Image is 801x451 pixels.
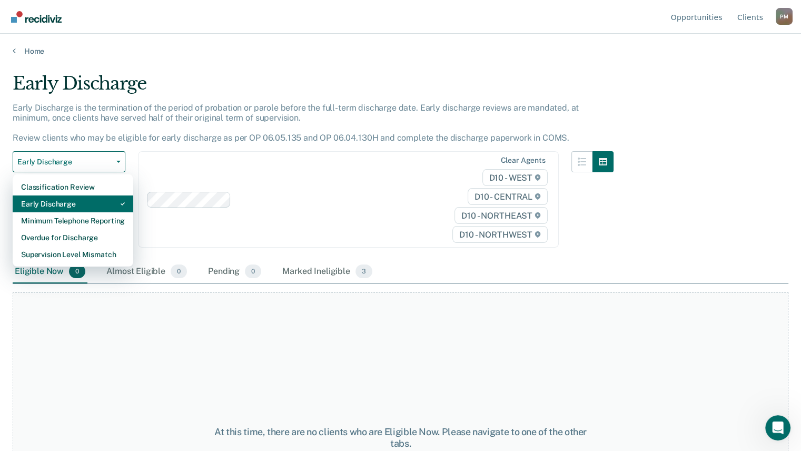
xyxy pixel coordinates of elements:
div: Eligible Now0 [13,260,87,283]
div: Marked Ineligible3 [280,260,374,283]
span: 0 [69,264,85,278]
span: D10 - NORTHWEST [452,226,547,243]
iframe: Intercom live chat [765,415,790,440]
div: Supervision Level Mismatch [21,246,125,263]
p: Early Discharge is the termination of the period of probation or parole before the full-term disc... [13,103,579,143]
button: Profile dropdown button [776,8,793,25]
span: 3 [355,264,372,278]
div: Clear agents [500,156,545,165]
img: Recidiviz [11,11,62,23]
div: Dropdown Menu [13,174,133,267]
div: Early Discharge [21,195,125,212]
div: Classification Review [21,179,125,195]
div: At this time, there are no clients who are Eligible Now. Please navigate to one of the other tabs. [207,426,595,449]
span: 0 [171,264,187,278]
a: Home [13,46,788,56]
span: Early Discharge [17,158,112,166]
div: Overdue for Discharge [21,229,125,246]
div: Pending0 [206,260,263,283]
div: P M [776,8,793,25]
div: Minimum Telephone Reporting [21,212,125,229]
span: D10 - WEST [482,169,548,186]
div: Almost Eligible0 [104,260,189,283]
span: D10 - NORTHEAST [454,207,547,224]
button: Early Discharge [13,151,125,172]
span: D10 - CENTRAL [468,188,548,205]
div: Early Discharge [13,73,614,103]
span: 0 [245,264,261,278]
